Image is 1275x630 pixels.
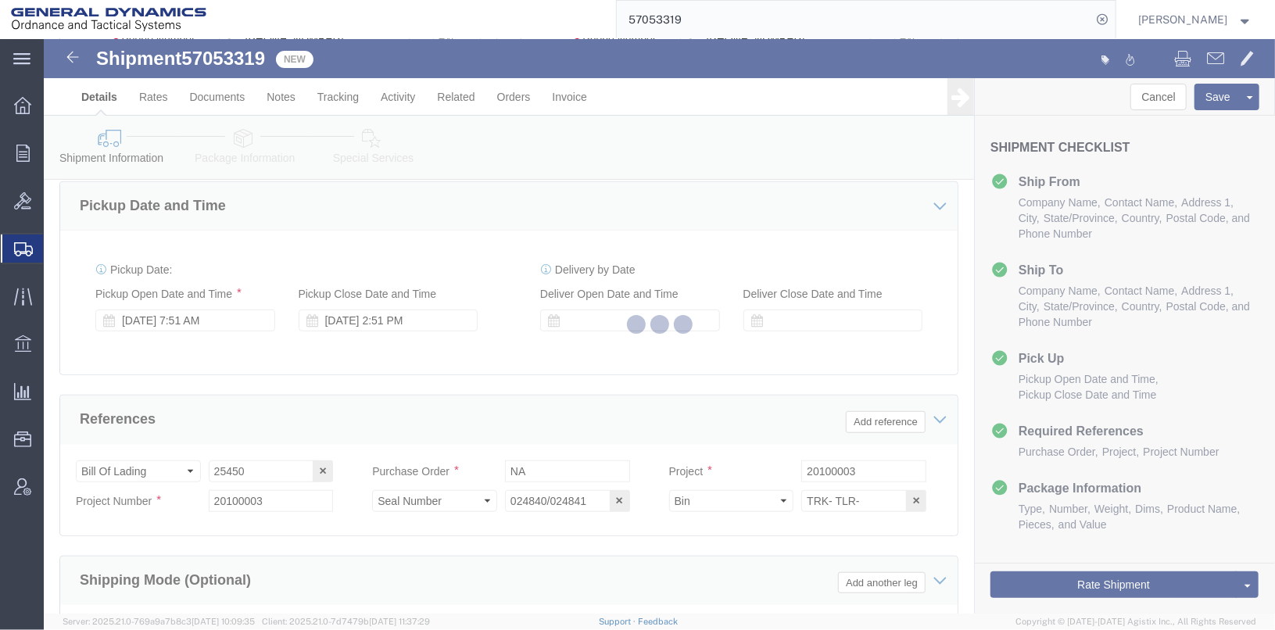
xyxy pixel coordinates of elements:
[1015,615,1256,628] span: Copyright © [DATE]-[DATE] Agistix Inc., All Rights Reserved
[192,617,255,626] span: [DATE] 10:09:35
[11,8,206,31] img: logo
[262,617,430,626] span: Client: 2025.21.0-7d7479b
[63,617,255,626] span: Server: 2025.21.0-769a9a7b8c3
[599,617,638,626] a: Support
[1138,10,1254,29] button: [PERSON_NAME]
[369,617,430,626] span: [DATE] 11:37:29
[1139,11,1228,28] span: Tim Schaffer
[638,617,678,626] a: Feedback
[617,1,1092,38] input: Search for shipment number, reference number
